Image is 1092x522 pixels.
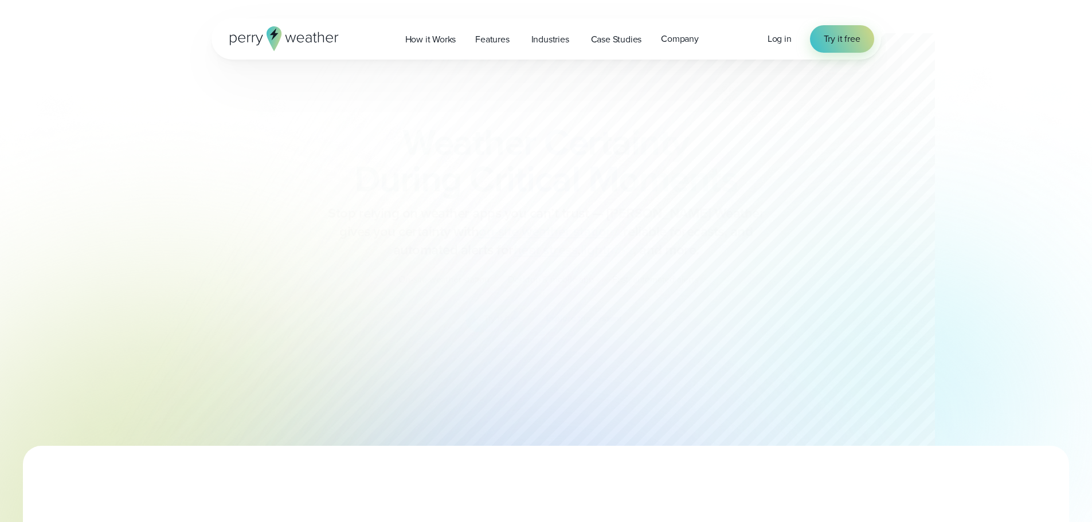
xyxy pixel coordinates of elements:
[768,32,792,46] a: Log in
[591,33,642,46] span: Case Studies
[661,32,699,46] span: Company
[475,33,509,46] span: Features
[581,28,652,51] a: Case Studies
[531,33,569,46] span: Industries
[810,25,874,53] a: Try it free
[405,33,456,46] span: How it Works
[768,32,792,45] span: Log in
[396,28,466,51] a: How it Works
[824,32,860,46] span: Try it free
